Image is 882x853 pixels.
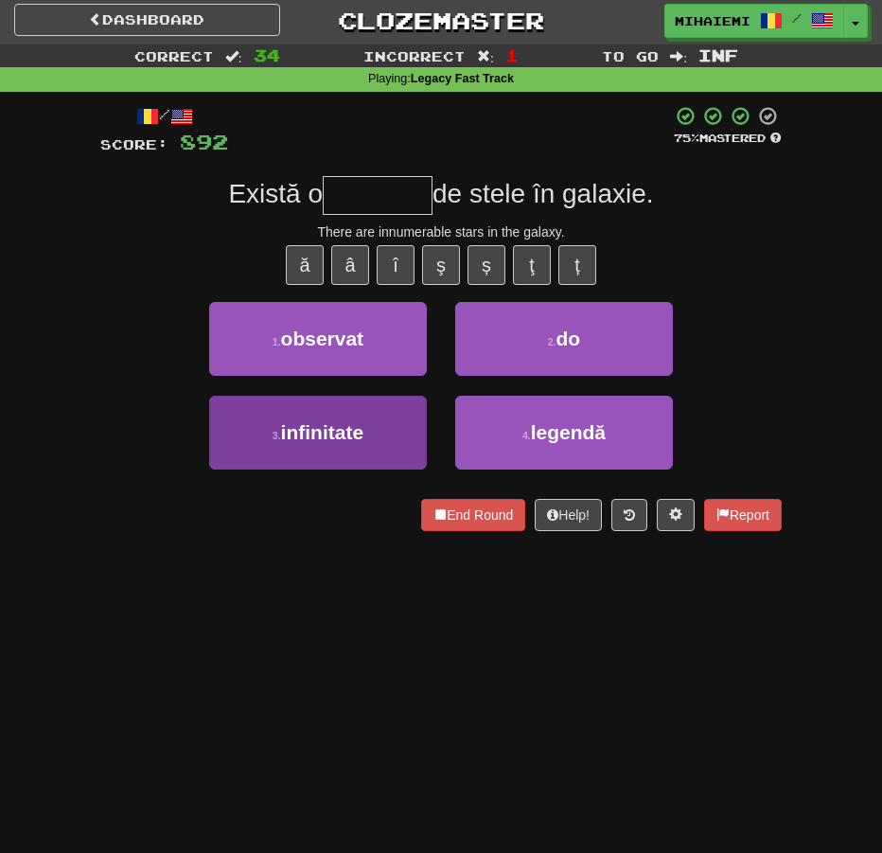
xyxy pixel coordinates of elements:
[531,421,606,443] span: legendă
[180,130,228,153] span: 892
[281,328,364,349] span: observat
[455,302,673,376] button: 2.do
[602,48,659,64] span: To go
[674,132,699,144] span: 75 %
[228,179,323,208] span: Există o
[411,72,514,85] strong: Legacy Fast Track
[556,328,581,349] span: do
[670,49,687,62] span: :
[432,179,654,208] span: de stele în galaxie.
[522,430,531,441] small: 4 .
[698,45,738,64] span: Inf
[209,396,427,470] button: 3.infinitate
[309,4,574,37] a: Clozemaster
[558,245,596,285] button: ț
[209,302,427,376] button: 1.observat
[273,430,281,441] small: 3 .
[477,49,494,62] span: :
[281,421,364,443] span: infinitate
[421,499,525,531] button: End Round
[513,245,551,285] button: ţ
[286,245,324,285] button: ă
[611,499,647,531] button: Round history (alt+y)
[505,45,519,64] span: 1
[422,245,460,285] button: ş
[225,49,242,62] span: :
[792,11,802,25] span: /
[467,245,505,285] button: ș
[100,222,782,241] div: There are innumerable stars in the galaxy.
[100,105,228,129] div: /
[455,396,673,470] button: 4.legendă
[273,336,281,347] small: 1 .
[675,12,750,29] span: MIHAIEMINESCU
[664,4,844,38] a: MIHAIEMINESCU /
[704,499,782,531] button: Report
[134,48,214,64] span: Correct
[377,245,415,285] button: î
[363,48,466,64] span: Incorrect
[14,4,280,36] a: Dashboard
[331,245,369,285] button: â
[254,45,280,64] span: 34
[535,499,602,531] button: Help!
[548,336,556,347] small: 2 .
[672,131,782,146] div: Mastered
[100,136,168,152] span: Score:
